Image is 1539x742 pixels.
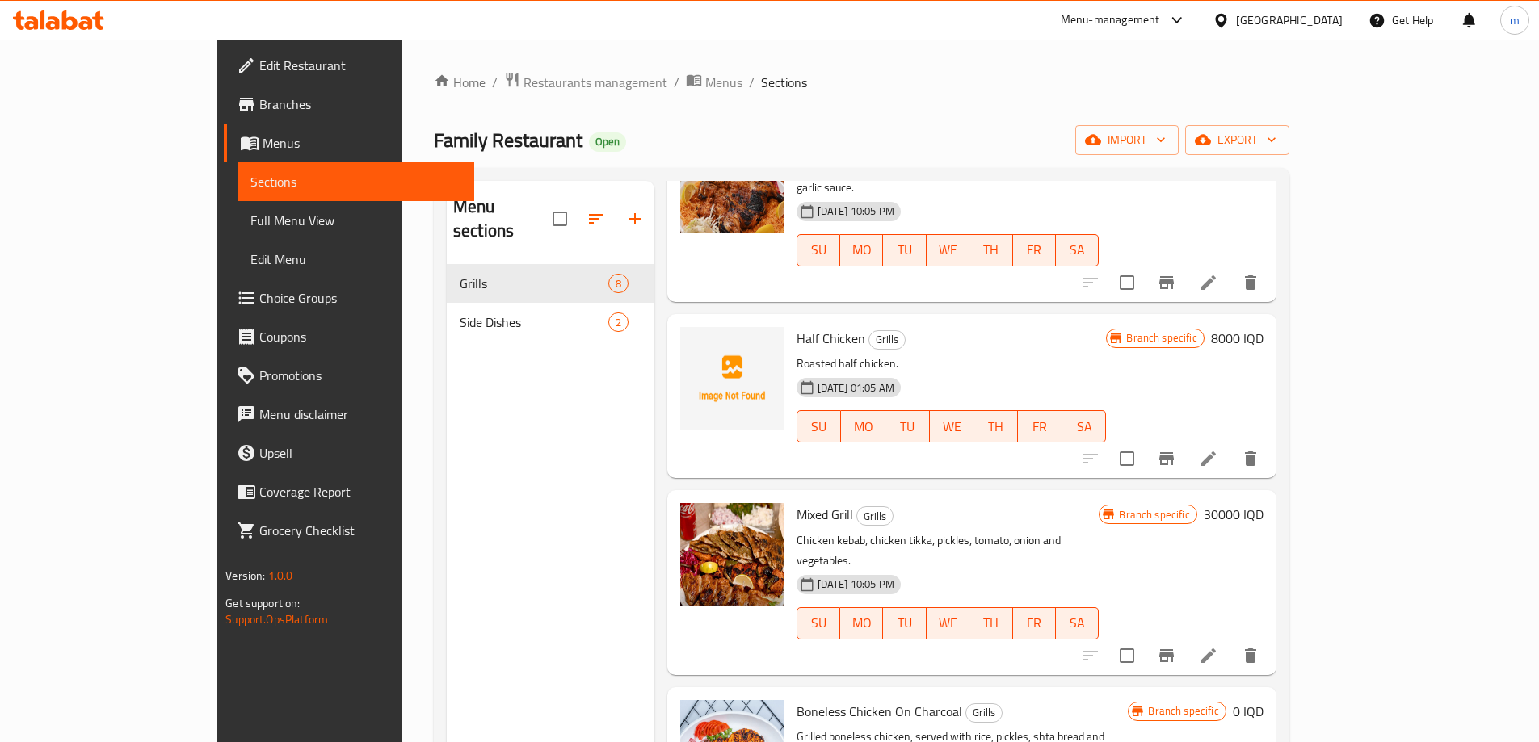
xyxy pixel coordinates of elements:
a: Branches [224,85,474,124]
a: Grocery Checklist [224,511,474,550]
div: Menu-management [1061,10,1160,30]
span: export [1198,130,1276,150]
div: Side Dishes2 [447,303,654,342]
span: Restaurants management [524,73,667,92]
a: Menus [224,124,474,162]
span: SA [1062,238,1092,262]
a: Edit Menu [238,240,474,279]
span: FR [1020,238,1049,262]
span: Sort sections [577,199,616,238]
div: items [608,274,629,293]
button: delete [1231,439,1270,478]
span: TH [976,238,1006,262]
div: items [608,312,629,332]
h6: 0 IQD [1233,700,1264,723]
span: Grills [460,274,608,293]
span: Sections [250,172,461,191]
span: Select to update [1110,442,1144,476]
span: Branch specific [1142,703,1225,719]
span: Select to update [1110,639,1144,673]
span: WE [936,415,968,438]
span: Grills [966,703,1002,722]
span: TU [892,415,923,438]
span: SU [804,415,835,438]
h2: Menu sections [453,195,553,243]
span: MO [847,415,879,438]
span: FR [1020,611,1049,635]
span: TU [889,238,919,262]
span: Grills [869,330,905,349]
a: Coupons [224,317,474,356]
a: Upsell [224,434,474,472]
div: [GEOGRAPHIC_DATA] [1236,11,1343,29]
a: Coverage Report [224,472,474,511]
span: Choice Groups [259,288,461,308]
a: Choice Groups [224,279,474,317]
span: Boneless Chicken On Charcoal [797,699,962,723]
li: / [674,73,679,92]
button: SA [1062,410,1107,442]
button: FR [1013,607,1056,639]
button: TH [973,410,1018,442]
span: [DATE] 01:05 AM [811,380,901,396]
p: Roasted half chicken. [797,354,1107,374]
span: WE [933,238,963,262]
a: Support.OpsPlatform [225,609,328,630]
button: FR [1018,410,1062,442]
button: MO [841,410,885,442]
span: Select to update [1110,266,1144,300]
a: Edit menu item [1199,273,1218,292]
button: WE [927,234,969,266]
span: 8 [609,276,628,291]
span: Sections [761,73,807,92]
p: Chicken kebab, chicken tikka, pickles, tomato, onion and vegetables. [797,530,1100,571]
div: Grills [965,703,1003,723]
span: Grills [857,507,893,526]
img: Mixed Grill [680,503,784,606]
button: SU [797,410,842,442]
a: Edit menu item [1199,449,1218,468]
span: Menu disclaimer [259,405,461,424]
li: / [749,73,755,92]
button: SU [797,234,840,266]
button: delete [1231,263,1270,302]
a: Edit menu item [1199,646,1218,665]
a: Promotions [224,356,474,395]
img: Half Chicken [680,327,784,430]
img: Chicken On Charcoal [680,130,784,233]
span: Branch specific [1120,330,1203,346]
div: Grills [856,506,894,526]
span: Upsell [259,443,461,463]
li: / [492,73,498,92]
button: Add section [616,199,654,238]
span: Menus [705,73,742,92]
span: 2 [609,315,628,330]
a: Edit Restaurant [224,46,474,85]
div: Grills8 [447,264,654,303]
button: Branch-specific-item [1147,263,1186,302]
button: Branch-specific-item [1147,636,1186,675]
span: Open [589,135,626,149]
span: SU [804,238,834,262]
span: WE [933,611,963,635]
span: Branch specific [1112,507,1196,522]
button: Branch-specific-item [1147,439,1186,478]
button: SA [1056,234,1099,266]
div: Open [589,132,626,152]
span: Get support on: [225,593,300,614]
span: Grocery Checklist [259,521,461,540]
span: import [1088,130,1166,150]
a: Menu disclaimer [224,395,474,434]
span: MO [847,238,877,262]
div: Side Dishes [460,312,608,332]
a: Sections [238,162,474,201]
nav: breadcrumb [434,72,1289,93]
span: [DATE] 10:05 PM [811,576,901,592]
a: Menus [686,72,742,93]
span: Coupons [259,327,461,346]
button: export [1185,125,1289,155]
button: FR [1013,234,1056,266]
button: TU [885,410,930,442]
span: Family Restaurant [434,122,582,158]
